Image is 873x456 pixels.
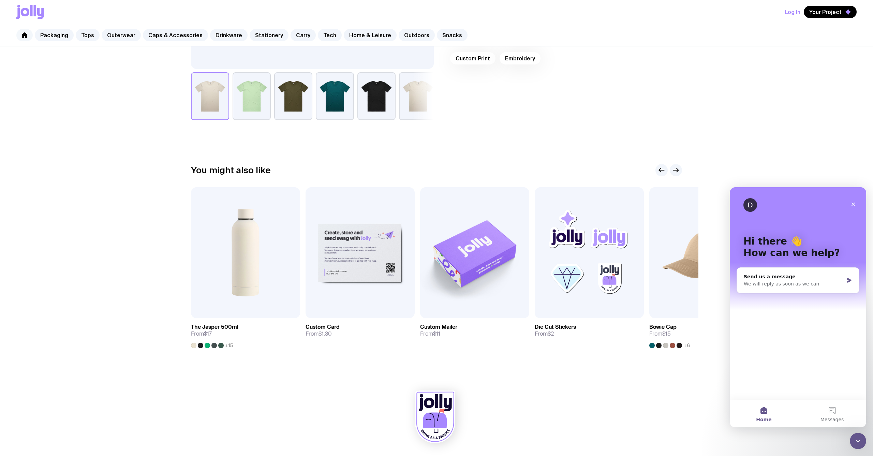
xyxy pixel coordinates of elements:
[804,6,857,18] button: Your Project
[250,29,288,41] a: Stationery
[225,343,233,348] span: +15
[319,330,332,337] span: $1.30
[306,318,415,343] a: Custom CardFrom$1.30
[420,324,457,330] h3: Custom Mailer
[535,324,576,330] h3: Die Cut Stickers
[649,324,677,330] h3: Bowie Cap
[785,6,800,18] button: Log In
[535,330,554,337] span: From
[291,29,316,41] a: Carry
[662,330,671,337] span: $15
[102,29,141,41] a: Outerwear
[548,330,554,337] span: $2
[433,330,440,337] span: $11
[649,318,758,348] a: Bowie CapFrom$15+6
[191,330,212,337] span: From
[76,29,100,41] a: Tops
[210,29,248,41] a: Drinkware
[437,29,468,41] a: Snacks
[420,330,440,337] span: From
[809,9,842,15] span: Your Project
[850,433,866,449] iframe: Intercom live chat
[191,165,271,175] h2: You might also like
[143,29,208,41] a: Caps & Accessories
[35,29,74,41] a: Packaging
[399,29,435,41] a: Outdoors
[535,318,644,343] a: Die Cut StickersFrom$2
[649,330,671,337] span: From
[344,29,397,41] a: Home & Leisure
[306,330,332,337] span: From
[191,324,238,330] h3: The Jasper 500ml
[318,29,342,41] a: Tech
[306,324,340,330] h3: Custom Card
[420,318,529,343] a: Custom MailerFrom$11
[204,330,212,337] span: $17
[730,187,866,427] iframe: Intercom live chat
[191,318,300,348] a: The Jasper 500mlFrom$17+15
[683,343,690,348] span: +6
